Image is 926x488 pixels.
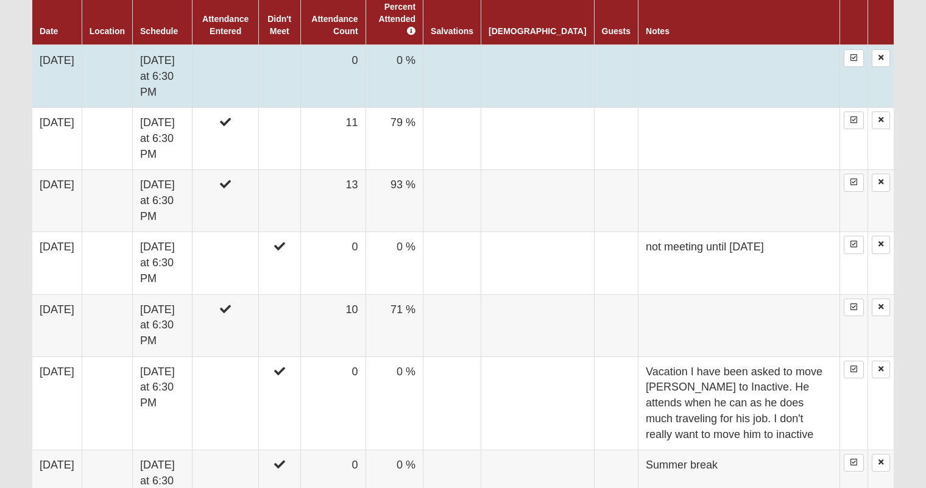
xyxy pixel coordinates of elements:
[300,170,366,232] td: 13
[133,294,193,356] td: [DATE] at 6:30 PM
[872,361,890,378] a: Delete
[300,294,366,356] td: 10
[844,49,864,67] a: Enter Attendance
[32,45,82,108] td: [DATE]
[366,356,423,450] td: 0 %
[32,170,82,232] td: [DATE]
[133,356,193,450] td: [DATE] at 6:30 PM
[872,174,890,191] a: Delete
[378,2,415,36] a: Percent Attended
[300,232,366,294] td: 0
[202,14,249,36] a: Attendance Entered
[844,454,864,472] a: Enter Attendance
[844,299,864,316] a: Enter Attendance
[844,174,864,191] a: Enter Attendance
[638,232,840,294] td: not meeting until [DATE]
[872,49,890,67] a: Delete
[366,232,423,294] td: 0 %
[844,236,864,253] a: Enter Attendance
[872,454,890,472] a: Delete
[133,108,193,170] td: [DATE] at 6:30 PM
[300,45,366,108] td: 0
[300,356,366,450] td: 0
[300,108,366,170] td: 11
[366,45,423,108] td: 0 %
[32,356,82,450] td: [DATE]
[638,356,840,450] td: Vacation I have been asked to move [PERSON_NAME] to Inactive. He attends when he can as he does m...
[32,232,82,294] td: [DATE]
[32,108,82,170] td: [DATE]
[844,361,864,378] a: Enter Attendance
[140,26,178,36] a: Schedule
[90,26,125,36] a: Location
[872,299,890,316] a: Delete
[311,14,358,36] a: Attendance Count
[133,45,193,108] td: [DATE] at 6:30 PM
[366,294,423,356] td: 71 %
[32,294,82,356] td: [DATE]
[872,236,890,253] a: Delete
[267,14,291,36] a: Didn't Meet
[133,170,193,232] td: [DATE] at 6:30 PM
[40,26,58,36] a: Date
[646,26,670,36] a: Notes
[133,232,193,294] td: [DATE] at 6:30 PM
[366,108,423,170] td: 79 %
[872,111,890,129] a: Delete
[366,170,423,232] td: 93 %
[844,111,864,129] a: Enter Attendance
